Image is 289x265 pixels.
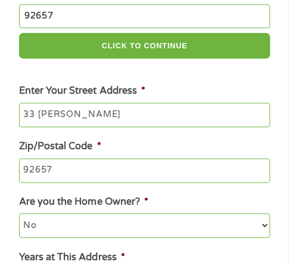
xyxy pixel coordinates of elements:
[19,140,101,153] label: Zip/Postal Code
[19,33,269,58] button: CLICK TO CONTINUE
[19,103,269,128] input: 1 Main Street
[19,85,145,97] label: Enter Your Street Address
[19,251,125,263] label: Years at This Address
[19,4,269,28] input: Enter Zipcode (e.g 01510)
[19,196,148,208] label: Are you the Home Owner?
